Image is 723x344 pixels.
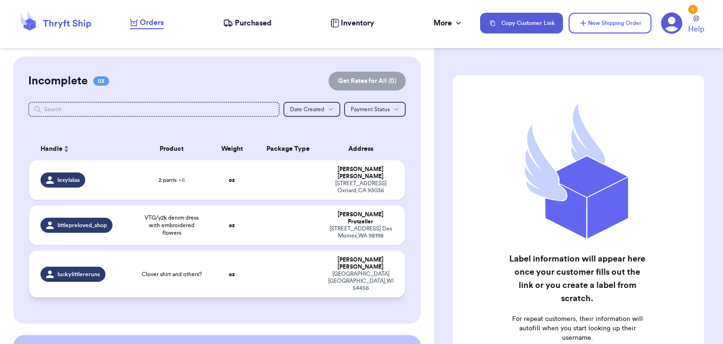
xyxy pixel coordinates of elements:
[178,177,185,183] span: + 6
[229,177,235,183] strong: oz
[328,211,394,225] div: [PERSON_NAME] Protzeller
[569,13,651,33] button: New Shipping Order
[328,270,394,292] div: [GEOGRAPHIC_DATA] [GEOGRAPHIC_DATA] , WI 54456
[255,138,322,160] th: Package Type
[322,138,405,160] th: Address
[688,5,698,14] div: 1
[134,138,209,160] th: Product
[507,252,648,305] h2: Label information will appear here once your customer fills out the link or you create a label fr...
[28,102,280,117] input: Search
[480,13,563,33] button: Copy Customer Link
[209,138,255,160] th: Weight
[140,17,164,28] span: Orders
[328,180,394,194] div: [STREET_ADDRESS] Oxnard , CA 93036
[688,24,704,35] span: Help
[507,314,648,343] p: For repeat customers, their information will autofill when you start looking up their username.
[142,270,202,278] span: Clover shirt and others?
[434,17,463,29] div: More
[283,102,340,117] button: Date Created
[140,214,204,237] span: VTG/y2k denim dress with embroidered flowers
[159,176,185,184] span: 2 pants
[351,106,390,112] span: Payment Status
[329,72,406,90] button: Get Rates for All (0)
[328,225,394,239] div: [STREET_ADDRESS] Des Moines , WA 98198
[57,176,80,184] span: lexylalaa
[57,270,100,278] span: luckylittlereruns
[57,221,107,229] span: littlepreloved_shop
[330,17,374,29] a: Inventory
[328,166,394,180] div: [PERSON_NAME] [PERSON_NAME]
[661,12,683,34] a: 1
[63,143,70,155] button: Sort ascending
[40,144,63,154] span: Handle
[130,17,164,29] a: Orders
[688,16,704,35] a: Help
[229,271,235,277] strong: oz
[229,222,235,228] strong: oz
[93,76,109,86] span: 03
[290,106,324,112] span: Date Created
[341,17,374,29] span: Inventory
[328,256,394,270] div: [PERSON_NAME] [PERSON_NAME]
[28,74,88,89] h2: Incomplete
[344,102,406,117] button: Payment Status
[223,17,272,29] a: Purchased
[235,17,272,29] span: Purchased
